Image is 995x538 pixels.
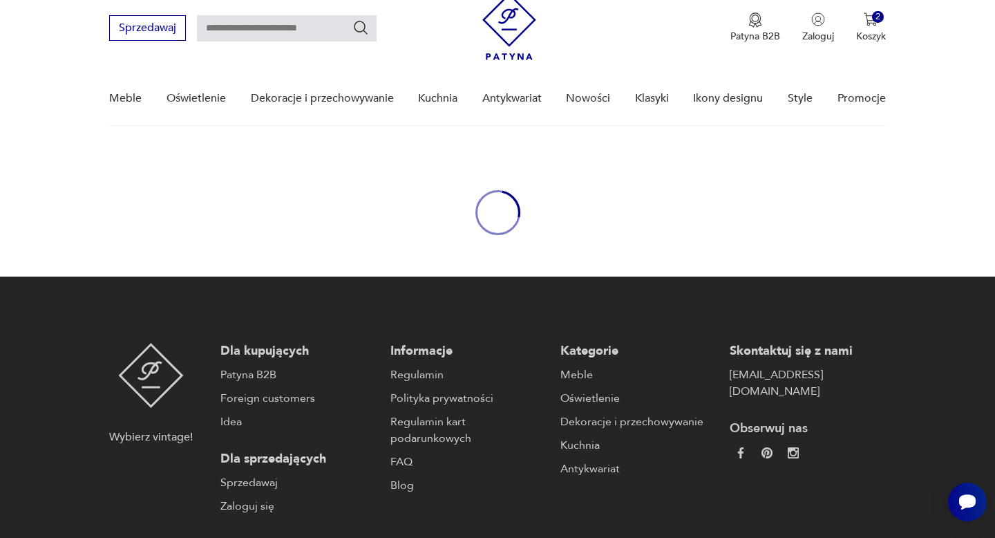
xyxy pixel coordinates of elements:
a: Sprzedawaj [109,24,186,34]
a: Polityka prywatności [390,390,547,407]
a: Idea [220,414,377,430]
img: Patyna - sklep z meblami i dekoracjami vintage [118,343,184,408]
img: c2fd9cf7f39615d9d6839a72ae8e59e5.webp [788,447,799,458]
p: Dla kupujących [220,343,377,360]
p: Kategorie [560,343,717,360]
button: Patyna B2B [730,12,780,43]
a: Antykwariat [482,72,542,125]
div: 2 [872,11,884,23]
a: [EMAIL_ADDRESS][DOMAIN_NAME] [730,367,886,400]
button: Sprzedawaj [109,15,186,41]
iframe: Smartsupp widget button [948,483,987,521]
img: Ikonka użytkownika [811,12,825,26]
p: Dla sprzedających [220,451,377,467]
a: Klasyki [635,72,669,125]
p: Obserwuj nas [730,420,886,437]
a: Patyna B2B [220,367,377,383]
a: FAQ [390,454,547,470]
a: Promocje [837,72,886,125]
img: 37d27d81a828e637adc9f9cb2e3d3a8a.webp [761,447,773,458]
a: Meble [109,72,142,125]
img: da9060093f698e4c3cedc1453eec5031.webp [735,447,746,458]
a: Blog [390,477,547,494]
p: Informacje [390,343,547,360]
button: Szukaj [352,19,369,36]
a: Kuchnia [560,437,717,454]
p: Patyna B2B [730,30,780,43]
img: Ikona koszyka [864,12,878,26]
button: Zaloguj [802,12,834,43]
button: 2Koszyk [856,12,886,43]
img: Ikona medalu [748,12,762,28]
a: Oświetlenie [560,390,717,407]
a: Style [788,72,813,125]
p: Skontaktuj się z nami [730,343,886,360]
a: Antykwariat [560,461,717,477]
a: Zaloguj się [220,498,377,514]
a: Oświetlenie [167,72,226,125]
a: Regulamin [390,367,547,383]
a: Dekoracje i przechowywanie [251,72,394,125]
a: Ikona medaluPatyna B2B [730,12,780,43]
p: Wybierz vintage! [109,429,193,445]
p: Zaloguj [802,30,834,43]
a: Ikony designu [693,72,763,125]
a: Meble [560,367,717,383]
a: Regulamin kart podarunkowych [390,414,547,447]
a: Kuchnia [418,72,457,125]
a: Nowości [566,72,610,125]
a: Sprzedawaj [220,474,377,491]
a: Foreign customers [220,390,377,407]
p: Koszyk [856,30,886,43]
a: Dekoracje i przechowywanie [560,414,717,430]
